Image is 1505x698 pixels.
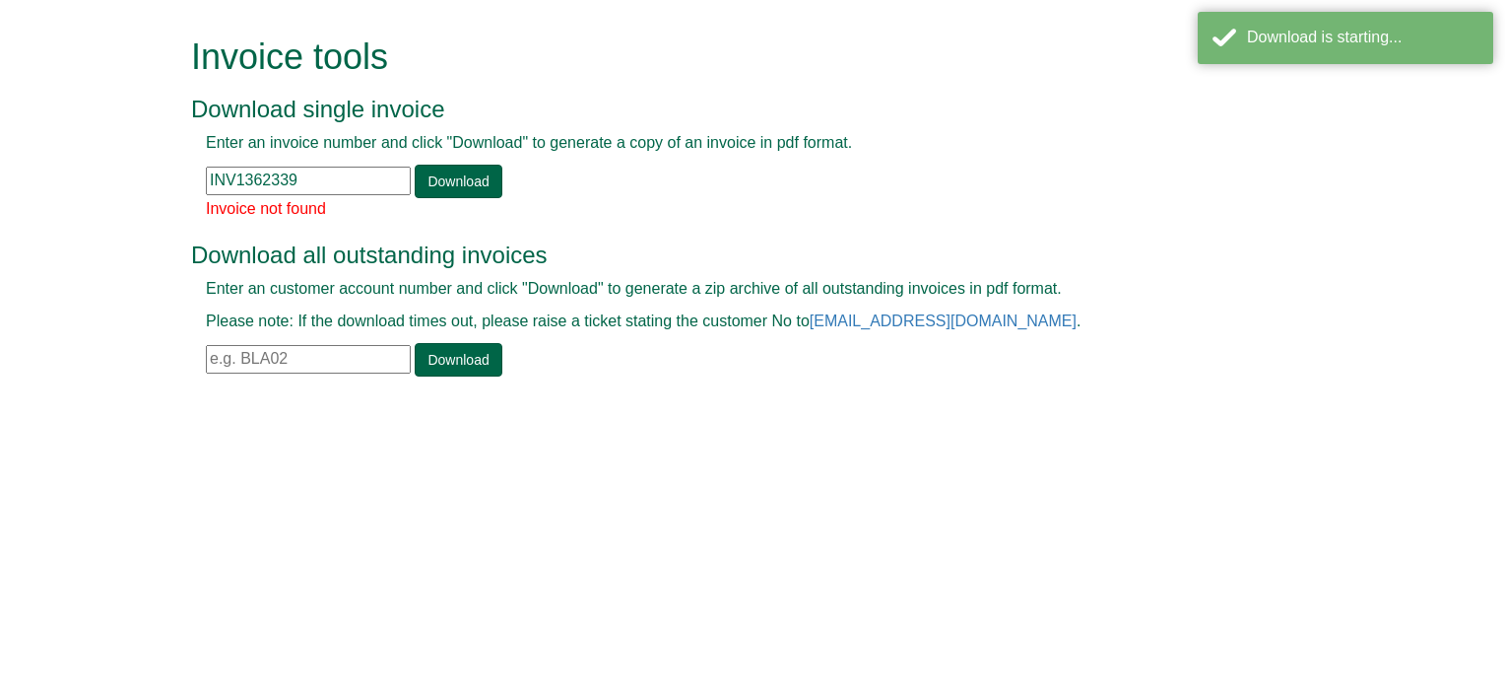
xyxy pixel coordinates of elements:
[191,243,1270,268] h3: Download all outstanding invoices
[415,165,501,198] a: Download
[415,343,501,377] a: Download
[206,311,1255,333] p: Please note: If the download times out, please raise a ticket stating the customer No to .
[1247,27,1478,49] div: Download is starting...
[191,37,1270,77] h1: Invoice tools
[206,132,1255,155] p: Enter an invoice number and click "Download" to generate a copy of an invoice in pdf format.
[206,278,1255,301] p: Enter an customer account number and click "Download" to generate a zip archive of all outstandin...
[206,167,411,195] input: e.g. INV1234
[206,200,326,217] span: Invoice not found
[810,313,1077,329] a: [EMAIL_ADDRESS][DOMAIN_NAME]
[191,97,1270,122] h3: Download single invoice
[206,345,411,374] input: e.g. BLA02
